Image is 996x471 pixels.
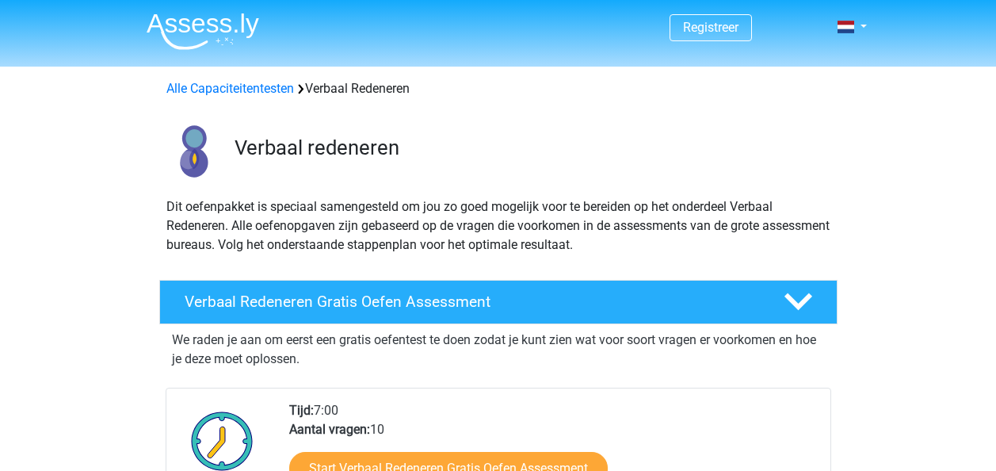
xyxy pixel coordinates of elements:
[235,136,825,160] h3: Verbaal redeneren
[289,403,314,418] b: Tijd:
[153,280,844,324] a: Verbaal Redeneren Gratis Oefen Assessment
[166,81,294,96] a: Alle Capaciteitentesten
[147,13,259,50] img: Assessly
[160,79,837,98] div: Verbaal Redeneren
[185,293,758,311] h4: Verbaal Redeneren Gratis Oefen Assessment
[160,117,227,185] img: verbaal redeneren
[289,422,370,437] b: Aantal vragen:
[683,20,738,35] a: Registreer
[172,331,825,369] p: We raden je aan om eerst een gratis oefentest te doen zodat je kunt zien wat voor soort vragen er...
[166,197,830,255] p: Dit oefenpakket is speciaal samengesteld om jou zo goed mogelijk voor te bereiden op het onderdee...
